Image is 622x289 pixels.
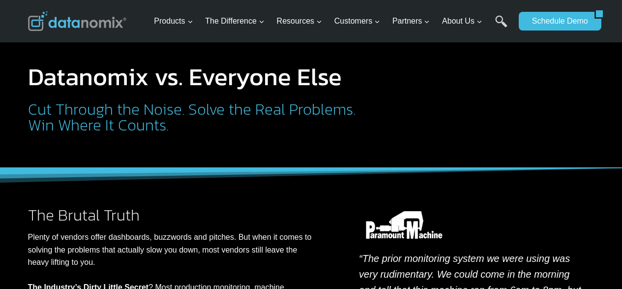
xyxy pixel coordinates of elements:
h1: Datanomix vs. Everyone Else [28,64,360,89]
span: The Difference [205,15,265,28]
h2: The Brutal Truth [28,207,316,223]
a: Schedule Demo [519,12,594,31]
span: Resources [277,15,322,28]
span: Customers [334,15,380,28]
img: Datanomix [28,11,126,31]
span: Partners [392,15,430,28]
h2: Cut Through the Noise. Solve the Real Problems. Win Where It Counts. [28,101,360,133]
a: Search [495,15,507,37]
img: Datanomix Customer - Paramount Machine [359,211,449,239]
nav: Primary Navigation [150,5,514,37]
span: About Us [442,15,482,28]
span: Products [154,15,193,28]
